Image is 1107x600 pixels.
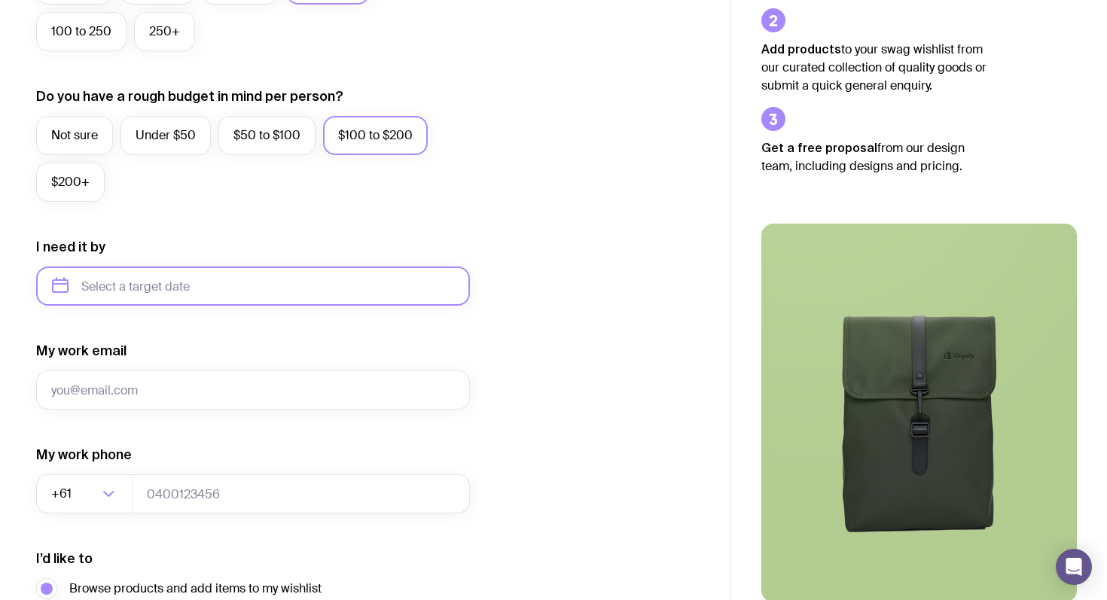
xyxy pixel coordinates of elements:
[36,163,105,202] label: $200+
[218,116,316,155] label: $50 to $100
[1056,549,1092,585] div: Open Intercom Messenger
[36,116,113,155] label: Not sure
[36,474,133,513] div: Search for option
[323,116,428,155] label: $100 to $200
[69,580,322,598] span: Browse products and add items to my wishlist
[36,370,470,410] input: you@email.com
[36,87,343,105] label: Do you have a rough budget in mind per person?
[75,474,98,513] input: Search for option
[132,474,470,513] input: 0400123456
[120,116,211,155] label: Under $50
[36,238,105,256] label: I need it by
[36,266,470,306] input: Select a target date
[36,12,127,51] label: 100 to 250
[36,550,93,568] label: I’d like to
[36,342,127,360] label: My work email
[761,40,987,95] p: to your swag wishlist from our curated collection of quality goods or submit a quick general enqu...
[51,474,75,513] span: +61
[761,42,841,56] strong: Add products
[761,139,987,175] p: from our design team, including designs and pricing.
[36,446,132,464] label: My work phone
[761,141,877,154] strong: Get a free proposal
[134,12,195,51] label: 250+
